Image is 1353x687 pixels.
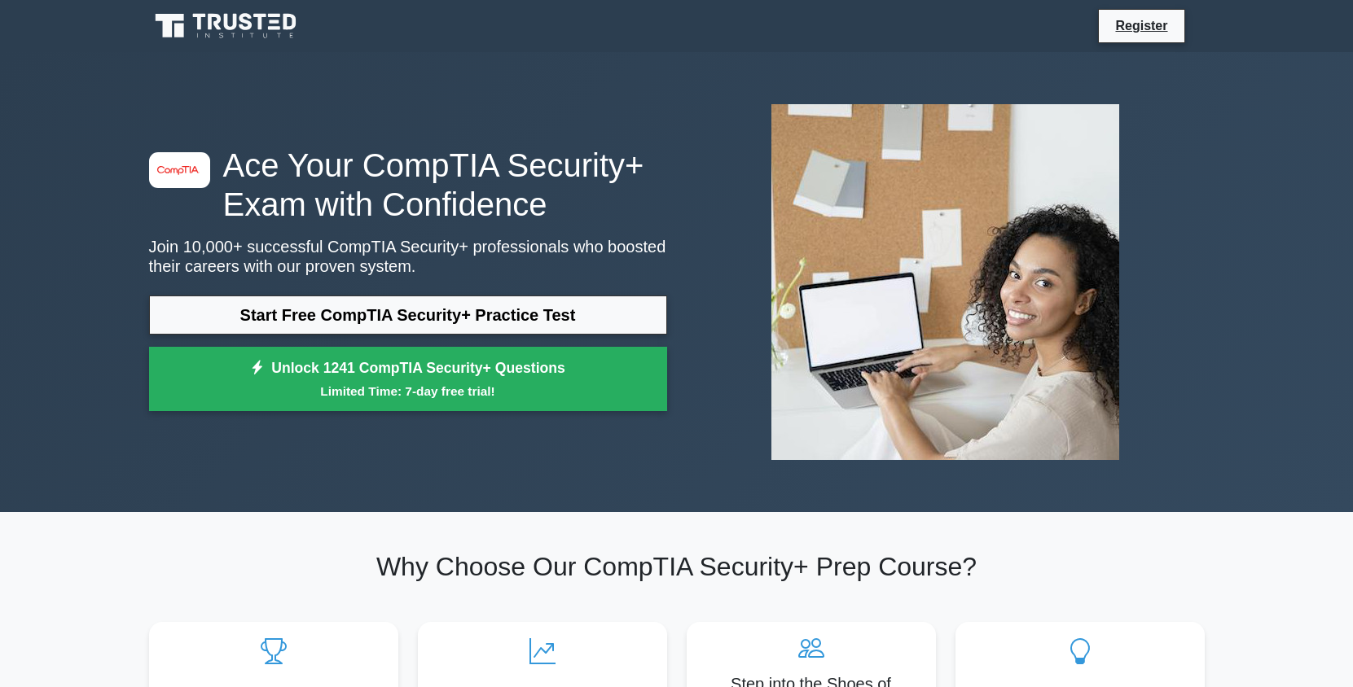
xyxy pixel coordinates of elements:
p: Join 10,000+ successful CompTIA Security+ professionals who boosted their careers with our proven... [149,237,667,276]
a: Unlock 1241 CompTIA Security+ QuestionsLimited Time: 7-day free trial! [149,347,667,412]
a: Register [1105,15,1177,36]
a: Start Free CompTIA Security+ Practice Test [149,295,667,335]
h2: Why Choose Our CompTIA Security+ Prep Course? [149,551,1205,582]
small: Limited Time: 7-day free trial! [169,382,647,400]
h1: Ace Your CompTIA Security+ Exam with Confidence [149,146,667,224]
